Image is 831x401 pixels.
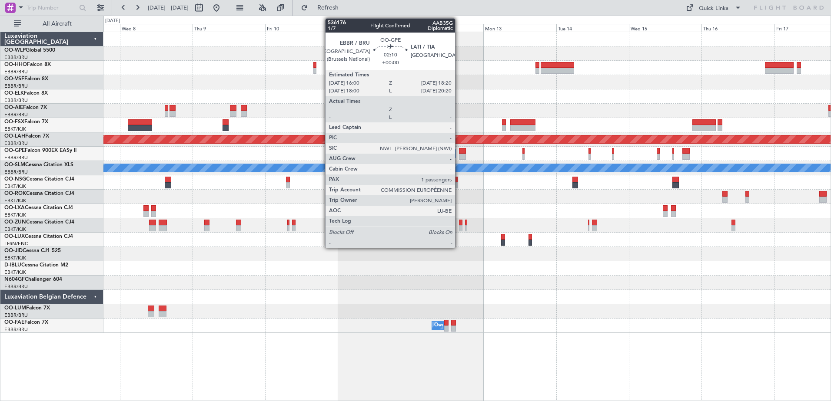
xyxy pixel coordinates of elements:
[297,1,349,15] button: Refresh
[4,91,24,96] span: OO-ELK
[4,54,28,61] a: EBBR/BRU
[4,277,62,282] a: N604GFChallenger 604
[105,17,120,25] div: [DATE]
[27,1,76,14] input: Trip Number
[4,162,25,168] span: OO-SLM
[148,4,189,12] span: [DATE] - [DATE]
[4,183,26,190] a: EBKT/KJK
[310,5,346,11] span: Refresh
[4,269,26,276] a: EBKT/KJK
[4,320,48,325] a: OO-FAEFalcon 7X
[4,134,49,139] a: OO-LAHFalcon 7X
[4,234,73,239] a: OO-LUXCessna Citation CJ4
[4,263,68,268] a: D-IBLUCessna Citation M2
[4,205,73,210] a: OO-LXACessna Citation CJ4
[681,1,746,15] button: Quick Links
[4,48,26,53] span: OO-WLP
[4,197,26,204] a: EBKT/KJK
[4,248,23,253] span: OO-JID
[4,234,25,239] span: OO-LUX
[699,4,728,13] div: Quick Links
[4,226,26,233] a: EBKT/KJK
[4,248,61,253] a: OO-JIDCessna CJ1 525
[4,76,48,82] a: OO-VSFFalcon 8X
[4,240,28,247] a: LFSN/ENC
[4,312,28,319] a: EBBR/BRU
[4,283,28,290] a: EBBR/BRU
[4,255,26,261] a: EBKT/KJK
[193,24,265,32] div: Thu 9
[434,319,493,332] div: Owner Melsbroek Air Base
[4,91,48,96] a: OO-ELKFalcon 8X
[4,76,24,82] span: OO-VSF
[4,169,28,175] a: EBBR/BRU
[120,24,193,32] div: Wed 8
[4,306,26,311] span: OO-LUM
[701,24,774,32] div: Thu 16
[4,154,28,161] a: EBBR/BRU
[4,62,51,67] a: OO-HHOFalcon 8X
[4,119,48,125] a: OO-FSXFalcon 7X
[4,83,28,89] a: EBBR/BRU
[4,191,74,196] a: OO-ROKCessna Citation CJ4
[265,24,338,32] div: Fri 10
[23,21,92,27] span: All Aircraft
[4,105,23,110] span: OO-AIE
[4,112,28,118] a: EBBR/BRU
[411,24,483,32] div: Sun 12
[4,191,26,196] span: OO-ROK
[4,320,24,325] span: OO-FAE
[340,147,486,160] div: No Crew [GEOGRAPHIC_DATA] ([GEOGRAPHIC_DATA] National)
[4,205,25,210] span: OO-LXA
[4,97,28,104] a: EBBR/BRU
[4,220,74,225] a: OO-ZUNCessna Citation CJ4
[4,134,25,139] span: OO-LAH
[4,48,55,53] a: OO-WLPGlobal 5500
[4,126,26,132] a: EBKT/KJK
[4,277,25,282] span: N604GF
[4,212,26,218] a: EBKT/KJK
[4,148,76,153] a: OO-GPEFalcon 900EX EASy II
[4,105,47,110] a: OO-AIEFalcon 7X
[338,24,411,32] div: Sat 11
[629,24,701,32] div: Wed 15
[10,17,94,31] button: All Aircraft
[4,220,26,225] span: OO-ZUN
[4,119,24,125] span: OO-FSX
[483,24,556,32] div: Mon 13
[556,24,629,32] div: Tue 14
[4,263,21,268] span: D-IBLU
[4,177,74,182] a: OO-NSGCessna Citation CJ4
[4,162,73,168] a: OO-SLMCessna Citation XLS
[4,62,27,67] span: OO-HHO
[4,306,50,311] a: OO-LUMFalcon 7X
[4,140,28,147] a: EBBR/BRU
[4,177,26,182] span: OO-NSG
[4,326,28,333] a: EBBR/BRU
[4,69,28,75] a: EBBR/BRU
[4,148,25,153] span: OO-GPE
